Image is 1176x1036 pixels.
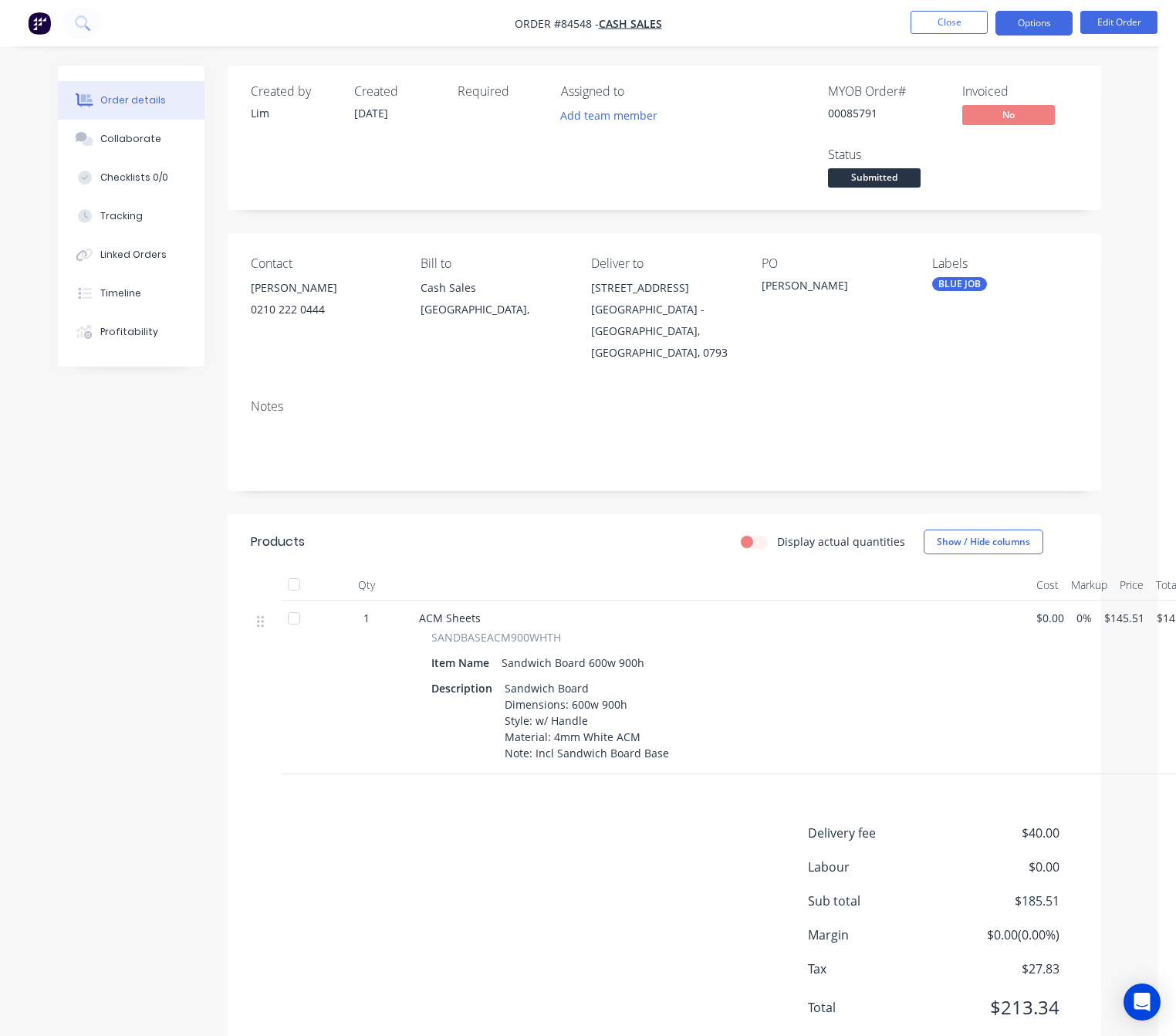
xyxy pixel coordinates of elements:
[808,926,945,944] span: Margin
[808,998,945,1017] span: Total
[1104,610,1144,626] span: $145.51
[58,158,204,197] button: Checklists 0/0
[808,960,945,978] span: Tax
[1036,610,1064,626] span: $0.00
[1065,570,1113,601] div: Markup
[828,84,944,99] div: MYOB Order #
[100,209,143,223] div: Tracking
[251,84,336,99] div: Created by
[251,299,397,320] div: 0210 222 0444
[421,299,566,320] div: [GEOGRAPHIC_DATA],
[58,313,204,351] button: Profitability
[458,84,542,99] div: Required
[995,11,1073,36] button: Options
[828,168,921,188] span: Submitted
[421,277,566,299] div: Cash Sales
[251,399,1078,414] div: Notes
[28,12,51,35] img: Factory
[808,824,945,842] span: Delivery fee
[251,533,305,551] div: Products
[924,530,1043,554] button: Show / Hide columns
[320,570,413,601] div: Qty
[251,277,397,327] div: [PERSON_NAME]0210 222 0444
[1076,610,1092,626] span: 0%
[58,235,204,274] button: Linked Orders
[100,248,167,262] div: Linked Orders
[945,892,1059,910] span: $185.51
[962,84,1078,99] div: Invoiced
[58,197,204,235] button: Tracking
[945,926,1059,944] span: $0.00 ( 0.00 %)
[932,277,987,291] div: BLUE JOB
[363,610,370,626] span: 1
[251,105,336,121] div: Lim
[552,105,665,126] button: Add team member
[828,168,921,191] button: Submitted
[495,652,651,674] div: Sandwich Board 600w 900h
[421,256,566,271] div: Bill to
[100,286,141,300] div: Timeline
[599,16,662,31] a: Cash Sales
[58,274,204,313] button: Timeline
[808,892,945,910] span: Sub total
[911,11,988,34] button: Close
[431,629,561,645] span: SANDBASEACM900WHTH
[515,16,599,31] span: Order #84548 -
[762,277,907,299] div: [PERSON_NAME]
[561,84,715,99] div: Assigned to
[777,533,905,550] label: Display actual quantities
[431,677,498,699] div: Description
[100,132,161,146] div: Collaborate
[945,858,1059,876] span: $0.00
[945,960,1059,978] span: $27.83
[828,147,944,162] div: Status
[354,84,439,99] div: Created
[431,652,495,674] div: Item Name
[1113,570,1150,601] div: Price
[1030,570,1065,601] div: Cost
[561,105,666,126] button: Add team member
[932,256,1078,271] div: Labels
[100,325,158,339] div: Profitability
[58,81,204,120] button: Order details
[828,105,944,121] div: 00085791
[421,277,566,327] div: Cash Sales[GEOGRAPHIC_DATA],
[100,171,168,185] div: Checklists 0/0
[591,277,737,299] div: [STREET_ADDRESS]
[762,256,907,271] div: PO
[251,277,397,299] div: [PERSON_NAME]
[1080,11,1157,34] button: Edit Order
[808,858,945,876] span: Labour
[354,106,388,120] span: [DATE]
[100,93,166,107] div: Order details
[945,994,1059,1021] span: $213.34
[962,105,1055,124] span: No
[1124,984,1161,1021] div: Open Intercom Messenger
[58,120,204,158] button: Collaborate
[591,256,737,271] div: Deliver to
[591,299,737,364] div: [GEOGRAPHIC_DATA] - [GEOGRAPHIC_DATA], [GEOGRAPHIC_DATA], 0793
[498,677,675,764] div: Sandwich Board Dimensions: 600w 900h Style: w/ Handle Material: 4mm White ACM Note: Incl Sandwich...
[591,277,737,364] div: [STREET_ADDRESS][GEOGRAPHIC_DATA] - [GEOGRAPHIC_DATA], [GEOGRAPHIC_DATA], 0793
[251,256,397,271] div: Contact
[945,824,1059,842] span: $40.00
[419,611,481,625] span: ACM Sheets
